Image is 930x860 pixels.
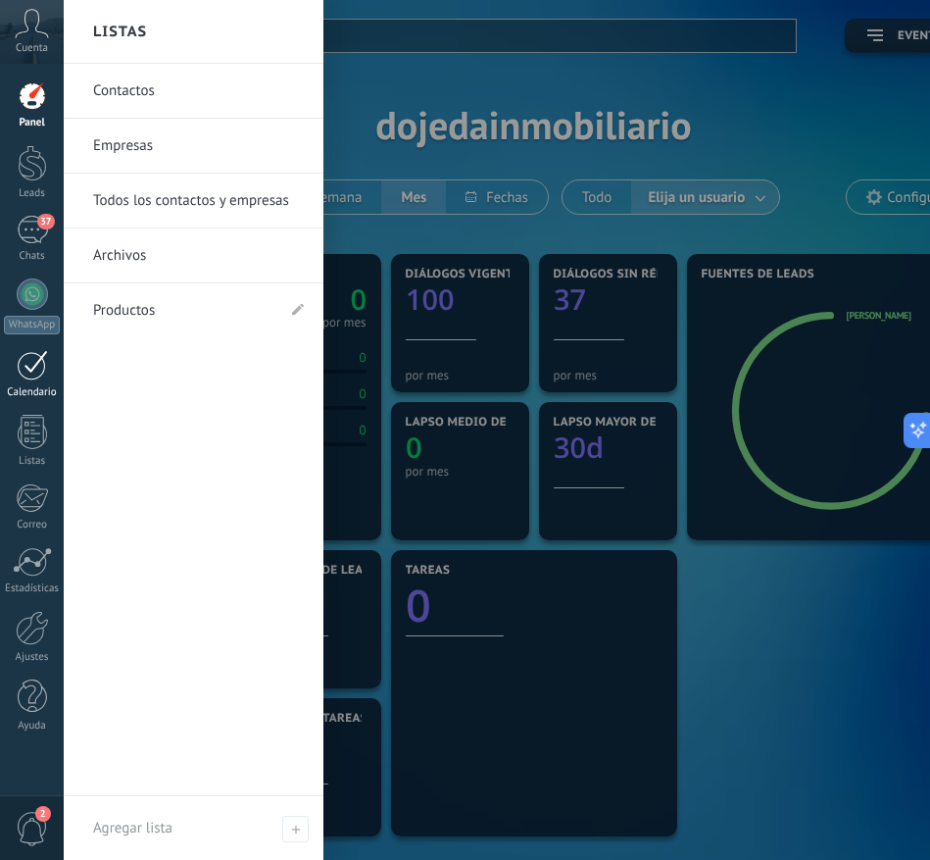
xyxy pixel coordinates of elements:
[4,651,61,664] div: Ajustes
[4,582,61,595] div: Estadísticas
[4,386,61,399] div: Calendario
[4,519,61,531] div: Correo
[93,174,304,228] a: Todos los contactos y empresas
[93,819,172,837] span: Agregar lista
[4,187,61,200] div: Leads
[93,283,274,338] a: Productos
[4,455,61,468] div: Listas
[4,720,61,733] div: Ayuda
[93,228,304,283] a: Archivos
[4,250,61,263] div: Chats
[37,214,54,229] span: 37
[93,64,304,119] a: Contactos
[4,316,60,334] div: WhatsApp
[35,806,51,822] span: 2
[4,117,61,129] div: Panel
[282,816,309,842] span: Agregar lista
[93,1,147,63] h2: Listas
[16,42,48,55] span: Cuenta
[93,119,304,174] a: Empresas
